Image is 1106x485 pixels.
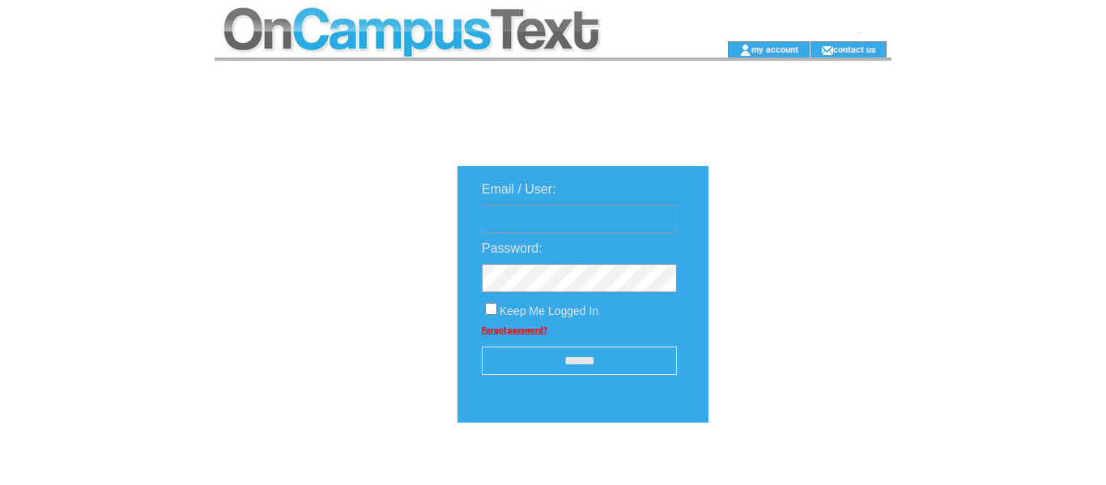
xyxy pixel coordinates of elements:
a: Forgot password? [482,325,547,334]
img: account_icon.gif;jsessionid=0733416642EC15EF8028EFE38611B603 [739,44,751,57]
img: transparent.png;jsessionid=0733416642EC15EF8028EFE38611B603 [755,463,836,483]
img: contact_us_icon.gif;jsessionid=0733416642EC15EF8028EFE38611B603 [821,44,833,57]
span: Password: [482,241,542,255]
span: Keep Me Logged In [500,304,598,317]
span: Email / User: [482,182,556,196]
a: contact us [833,44,876,54]
a: my account [751,44,798,54]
